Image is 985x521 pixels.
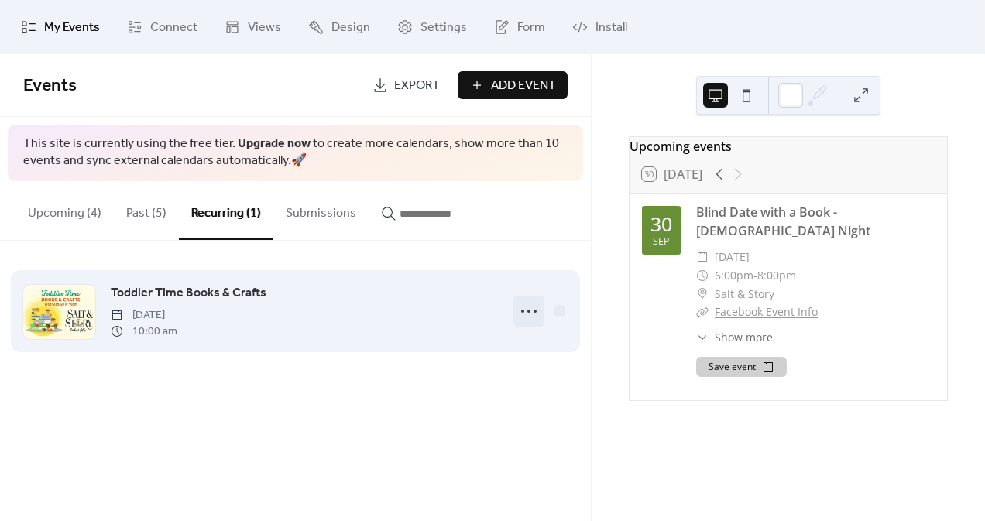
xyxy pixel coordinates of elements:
span: [DATE] [111,307,177,324]
span: My Events [44,19,100,37]
span: This site is currently using the free tier. to create more calendars, show more than 10 events an... [23,135,568,170]
a: Design [297,6,382,48]
button: Save event [696,357,787,377]
div: ​ [696,303,709,321]
a: Export [361,71,451,99]
button: Upcoming (4) [15,181,114,238]
a: Upgrade now [238,132,311,156]
div: ​ [696,248,709,266]
span: Add Event [491,77,556,95]
span: Show more [715,329,773,345]
a: Blind Date with a Book - [DEMOGRAPHIC_DATA] Night [696,204,870,239]
div: Upcoming events [630,137,947,156]
div: ​ [696,285,709,303]
span: 8:00pm [757,266,796,285]
span: Connect [150,19,197,37]
span: - [753,266,757,285]
span: Settings [420,19,467,37]
span: 10:00 am [111,324,177,340]
button: Submissions [273,181,369,238]
button: Recurring (1) [179,181,273,240]
span: Design [331,19,370,37]
button: Past (5) [114,181,179,238]
span: Install [595,19,627,37]
span: Toddler Time Books & Crafts [111,284,266,303]
span: Views [248,19,281,37]
a: Form [482,6,557,48]
a: Views [213,6,293,48]
a: My Events [9,6,112,48]
span: [DATE] [715,248,750,266]
button: Add Event [458,71,568,99]
a: Settings [386,6,479,48]
span: Salt & Story [715,285,774,303]
a: Install [561,6,639,48]
div: ​ [696,329,709,345]
div: 30 [650,214,672,234]
span: Events [23,69,77,103]
span: Form [517,19,545,37]
a: Toddler Time Books & Crafts [111,283,266,303]
span: 6:00pm [715,266,753,285]
span: Export [394,77,440,95]
div: ​ [696,266,709,285]
a: Connect [115,6,209,48]
button: ​Show more [696,329,773,345]
div: Sep [653,237,670,247]
a: Facebook Event Info [715,304,818,319]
